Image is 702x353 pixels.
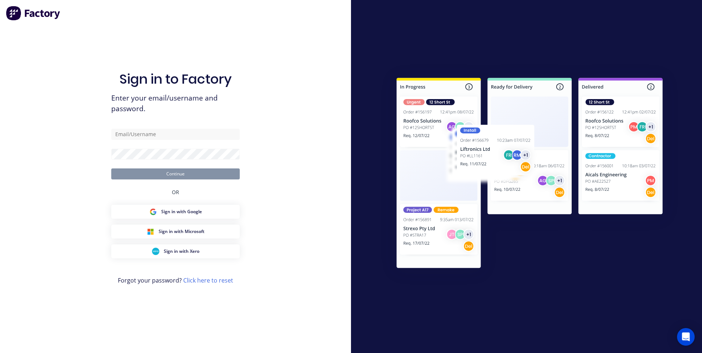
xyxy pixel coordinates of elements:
img: Sign in [380,63,679,285]
span: Sign in with Xero [164,248,199,255]
input: Email/Username [111,129,240,140]
img: Factory [6,6,61,21]
span: Enter your email/username and password. [111,93,240,114]
a: Click here to reset [183,276,233,284]
img: Microsoft Sign in [147,228,154,235]
button: Xero Sign inSign in with Xero [111,244,240,258]
span: Forgot your password? [118,276,233,285]
button: Continue [111,168,240,179]
img: Google Sign in [149,208,157,215]
span: Sign in with Google [161,208,202,215]
div: OR [172,179,179,205]
h1: Sign in to Factory [119,71,232,87]
button: Google Sign inSign in with Google [111,205,240,219]
button: Microsoft Sign inSign in with Microsoft [111,225,240,239]
span: Sign in with Microsoft [159,228,205,235]
img: Xero Sign in [152,248,159,255]
div: Open Intercom Messenger [677,328,695,346]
